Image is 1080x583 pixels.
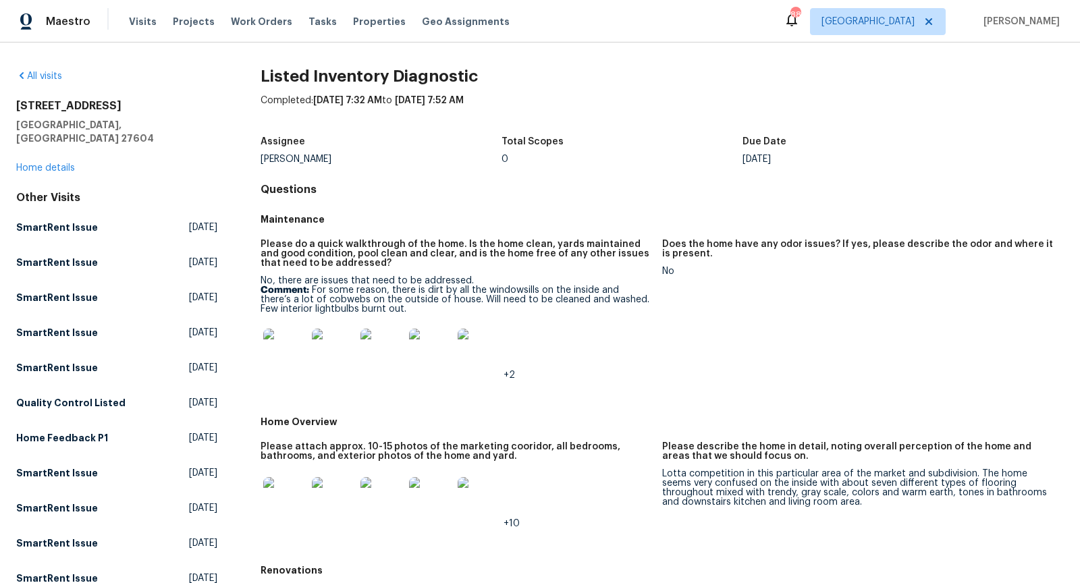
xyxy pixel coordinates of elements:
[16,285,217,310] a: SmartRent Issue[DATE]
[261,137,305,146] h5: Assignee
[313,96,382,105] span: [DATE] 7:32 AM
[16,215,217,240] a: SmartRent Issue[DATE]
[189,501,217,515] span: [DATE]
[261,442,651,461] h5: Please attach approx. 10-15 photos of the marketing cooridor, all bedrooms, bathrooms, and exteri...
[16,221,98,234] h5: SmartRent Issue
[16,531,217,555] a: SmartRent Issue[DATE]
[422,15,510,28] span: Geo Assignments
[16,99,217,113] h2: [STREET_ADDRESS]
[261,285,651,314] p: For some reason, there is dirt by all the windowsills on the inside and there’s a lot of cobwebs ...
[189,361,217,374] span: [DATE]
[189,466,217,480] span: [DATE]
[662,267,1053,276] div: No
[16,501,98,515] h5: SmartRent Issue
[261,415,1064,428] h5: Home Overview
[261,276,651,380] div: No, there are issues that need to be addressed.
[16,163,75,173] a: Home details
[46,15,90,28] span: Maestro
[16,361,98,374] h5: SmartRent Issue
[504,519,520,528] span: +10
[16,321,217,345] a: SmartRent Issue[DATE]
[189,221,217,234] span: [DATE]
[395,96,464,105] span: [DATE] 7:52 AM
[261,240,651,268] h5: Please do a quick walkthrough of the home. Is the home clean, yards maintained and good condition...
[261,183,1064,196] h4: Questions
[353,15,406,28] span: Properties
[261,213,1064,226] h5: Maintenance
[261,285,309,295] b: Comment:
[308,17,337,26] span: Tasks
[16,391,217,415] a: Quality Control Listed[DATE]
[16,396,126,410] h5: Quality Control Listed
[189,431,217,445] span: [DATE]
[742,137,786,146] h5: Due Date
[189,536,217,550] span: [DATE]
[173,15,215,28] span: Projects
[16,256,98,269] h5: SmartRent Issue
[790,8,800,22] div: 88
[261,94,1064,129] div: Completed: to
[231,15,292,28] span: Work Orders
[16,118,217,145] h5: [GEOGRAPHIC_DATA], [GEOGRAPHIC_DATA] 27604
[742,155,983,164] div: [DATE]
[189,326,217,339] span: [DATE]
[16,426,217,450] a: Home Feedback P1[DATE]
[129,15,157,28] span: Visits
[261,70,1064,83] h2: Listed Inventory Diagnostic
[504,370,515,380] span: +2
[16,431,108,445] h5: Home Feedback P1
[16,466,98,480] h5: SmartRent Issue
[261,155,502,164] div: [PERSON_NAME]
[16,461,217,485] a: SmartRent Issue[DATE]
[16,326,98,339] h5: SmartRent Issue
[662,442,1053,461] h5: Please describe the home in detail, noting overall perception of the home and areas that we shoul...
[821,15,915,28] span: [GEOGRAPHIC_DATA]
[16,291,98,304] h5: SmartRent Issue
[189,256,217,269] span: [DATE]
[978,15,1060,28] span: [PERSON_NAME]
[16,536,98,550] h5: SmartRent Issue
[261,563,1064,577] h5: Renovations
[16,72,62,81] a: All visits
[189,396,217,410] span: [DATE]
[502,155,742,164] div: 0
[662,469,1053,507] div: Lotta competition in this particular area of the market and subdivision. The home seems very conf...
[16,356,217,380] a: SmartRent Issue[DATE]
[189,291,217,304] span: [DATE]
[662,240,1053,258] h5: Does the home have any odor issues? If yes, please describe the odor and where it is present.
[502,137,564,146] h5: Total Scopes
[16,191,217,204] div: Other Visits
[16,250,217,275] a: SmartRent Issue[DATE]
[16,496,217,520] a: SmartRent Issue[DATE]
